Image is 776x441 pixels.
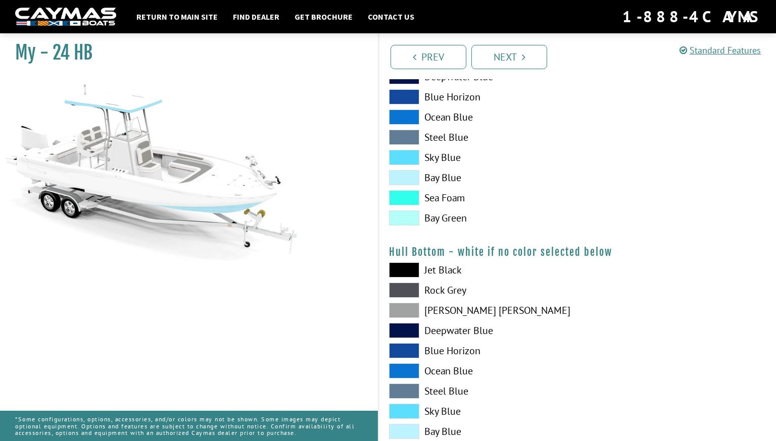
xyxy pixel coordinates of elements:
h1: My - 24 HB [15,41,353,64]
h4: Hull Bottom - white if no color selected below [389,246,766,258]
label: Bay Green [389,210,567,226]
label: Deepwater Blue [389,323,567,338]
label: Jet Black [389,262,567,278]
label: Steel Blue [389,383,567,399]
ul: Pagination [388,43,776,69]
a: Find Dealer [228,10,284,23]
label: [PERSON_NAME] [PERSON_NAME] [389,303,567,318]
label: Blue Horizon [389,89,567,104]
a: Contact Us [363,10,419,23]
label: Ocean Blue [389,109,567,125]
a: Get Brochure [289,10,358,23]
a: Return to main site [131,10,223,23]
label: Sky Blue [389,404,567,419]
a: Next [471,45,547,69]
label: Ocean Blue [389,363,567,378]
a: Standard Features [680,44,761,56]
label: Bay Blue [389,170,567,185]
img: white-logo-c9c8dbefe5ff5ceceb0f0178aa75bf4bb51f6bca0971e226c86eb53dfe498488.png [15,8,116,26]
p: *Some configurations, options, accessories, and/or colors may not be shown. Some images may depic... [15,411,363,441]
label: Blue Horizon [389,343,567,358]
a: Prev [391,45,466,69]
label: Steel Blue [389,130,567,145]
label: Bay Blue [389,424,567,439]
label: Sea Foam [389,190,567,205]
label: Rock Grey [389,283,567,298]
label: Sky Blue [389,150,567,165]
div: 1-888-4CAYMAS [622,6,761,28]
